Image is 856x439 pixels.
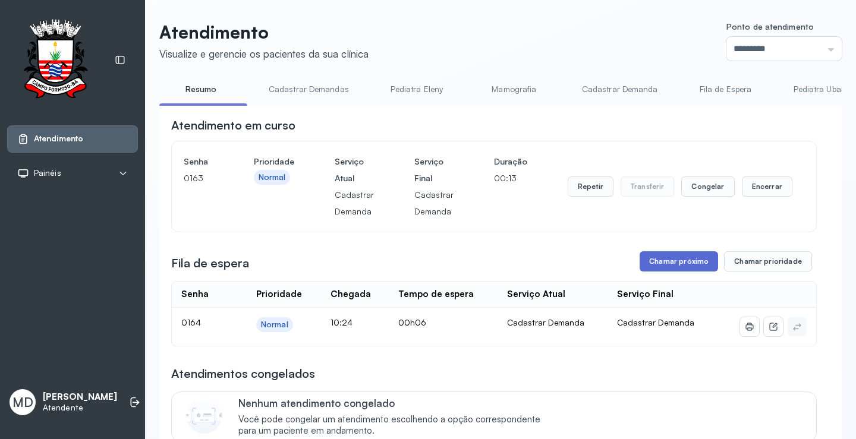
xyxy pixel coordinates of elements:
div: Cadastrar Demanda [507,317,599,328]
div: Tempo de espera [398,289,474,300]
div: Normal [259,172,286,182]
span: 0164 [181,317,201,327]
span: Painéis [34,168,61,178]
span: Você pode congelar um atendimento escolhendo a opção correspondente para um paciente em andamento. [238,414,553,437]
h3: Atendimentos congelados [171,365,315,382]
div: Senha [181,289,209,300]
h4: Serviço Atual [335,153,374,187]
a: Pediatra Eleny [375,80,458,99]
button: Congelar [681,176,734,197]
div: Visualize e gerencie os pacientes da sua clínica [159,48,369,60]
p: 00:13 [494,170,527,187]
p: Nenhum atendimento congelado [238,397,553,409]
div: Prioridade [256,289,302,300]
p: Cadastrar Demanda [414,187,454,220]
h3: Atendimento em curso [171,117,295,134]
a: Cadastrar Demandas [257,80,361,99]
div: Chegada [331,289,371,300]
h4: Serviço Final [414,153,454,187]
p: Atendimento [159,21,369,43]
button: Transferir [621,176,675,197]
img: Imagem de CalloutCard [186,398,222,434]
a: Resumo [159,80,243,99]
div: Serviço Atual [507,289,565,300]
button: Chamar próximo [640,251,718,271]
h4: Senha [184,153,213,170]
button: Repetir [568,176,613,197]
p: [PERSON_NAME] [43,391,117,403]
span: Cadastrar Demanda [617,317,694,327]
div: Normal [261,320,288,330]
a: Mamografia [473,80,556,99]
p: 0163 [184,170,213,187]
span: 10:24 [331,317,353,327]
button: Encerrar [742,176,792,197]
a: Cadastrar Demanda [570,80,670,99]
div: Serviço Final [617,289,674,300]
p: Atendente [43,403,117,413]
p: Cadastrar Demanda [335,187,374,220]
h3: Fila de espera [171,255,249,271]
button: Chamar prioridade [724,251,812,271]
span: Atendimento [34,134,83,144]
span: Ponto de atendimento [726,21,814,31]
img: Logotipo do estabelecimento [12,19,98,102]
h4: Prioridade [254,153,294,170]
a: Fila de Espera [684,80,767,99]
span: 00h06 [398,317,426,327]
h4: Duração [494,153,527,170]
a: Atendimento [17,133,128,145]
